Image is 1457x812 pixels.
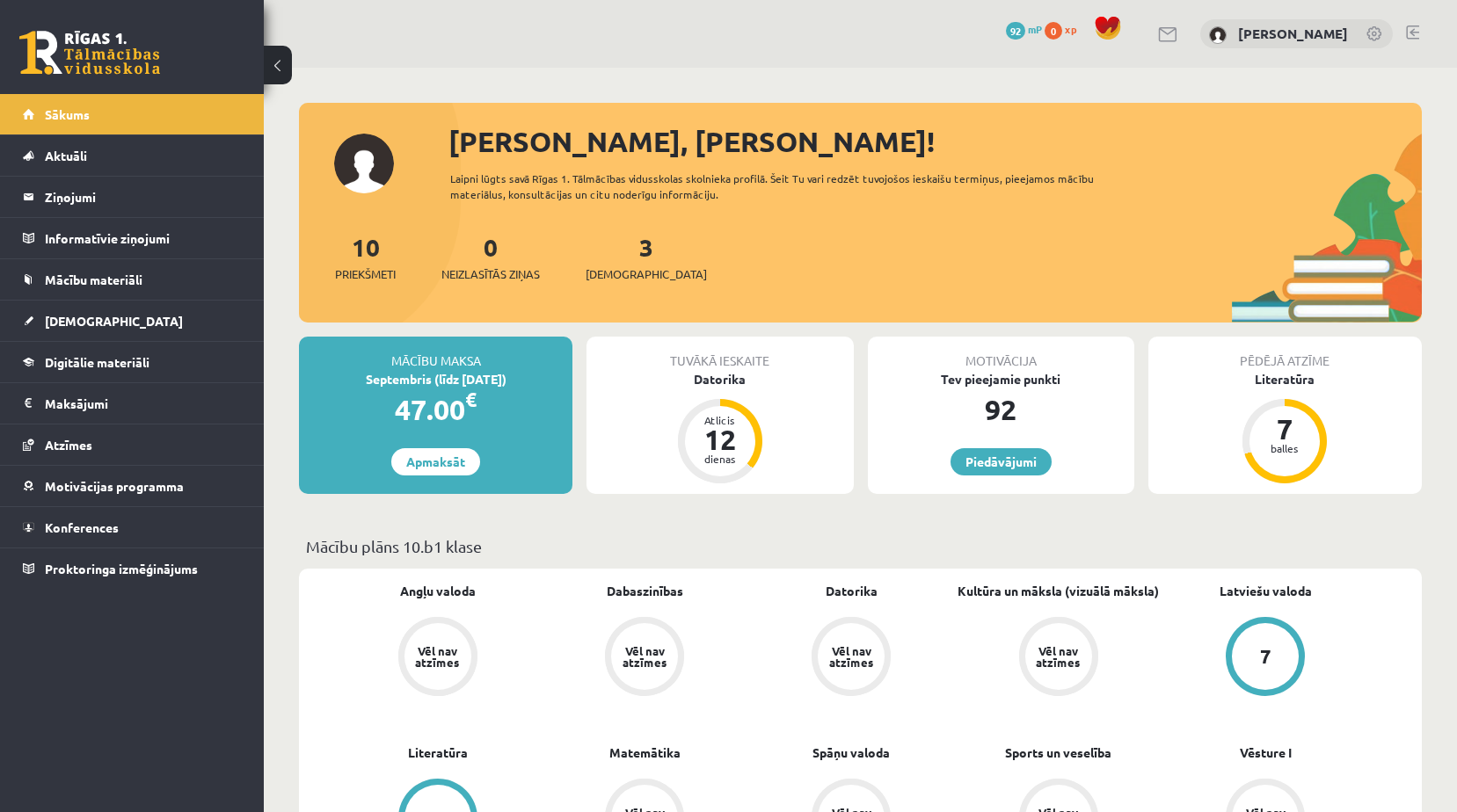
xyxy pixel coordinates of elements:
a: Atzīmes [23,424,242,465]
a: Piedāvājumi [951,448,1052,475]
a: Apmaksāt [391,448,480,475]
div: Tev pieejamie punkti [868,370,1134,388]
div: [PERSON_NAME], [PERSON_NAME]! [448,120,1422,163]
div: balles [1258,443,1311,453]
div: Motivācija [868,337,1134,370]
a: Kultūra un māksla (vizuālā māksla) [958,582,1159,600]
div: Atlicis [694,415,747,425]
span: € [465,387,477,412]
a: [DEMOGRAPHIC_DATA] [23,301,242,341]
div: 12 [694,425,747,453]
span: [DEMOGRAPHIC_DATA] [586,265,707,283]
a: 0 xp [1045,22,1085,36]
a: Vēl nav atzīmes [748,617,955,700]
a: Angļu valoda [400,582,476,600]
span: 92 [1006,22,1025,40]
a: 3[DEMOGRAPHIC_DATA] [586,231,707,283]
span: Aktuāli [45,148,87,163]
a: Aktuāli [23,135,242,176]
a: 7 [1162,617,1369,700]
span: Motivācijas programma [45,478,184,494]
a: 10Priekšmeti [335,231,396,283]
a: Sākums [23,94,242,134]
a: Vēl nav atzīmes [334,617,541,700]
div: dienas [694,453,747,464]
a: Vēsture I [1240,743,1292,762]
legend: Ziņojumi [45,177,242,217]
a: Digitālie materiāli [23,342,242,382]
p: Mācību plāns 10.b1 klase [306,534,1415,558]
a: 92 mP [1006,22,1042,36]
div: Datorika [586,370,853,388]
span: Sākums [45,106,90,122]
span: Konferences [45,519,119,535]
a: Vēl nav atzīmes [955,617,1162,700]
span: 0 [1045,22,1062,40]
div: 7 [1258,415,1311,443]
a: Matemātika [609,743,681,762]
div: Literatūra [1148,370,1422,388]
span: xp [1065,22,1076,36]
span: Mācību materiāli [45,272,142,287]
a: Literatūra [408,743,468,762]
div: 92 [868,388,1134,431]
a: Datorika Atlicis 12 dienas [586,370,853,486]
a: Literatūra 7 balles [1148,370,1422,486]
div: Mācību maksa [299,337,572,370]
span: Proktoringa izmēģinājums [45,561,198,576]
a: Latviešu valoda [1220,582,1312,600]
span: Digitālie materiāli [45,354,149,370]
div: Pēdējā atzīme [1148,337,1422,370]
a: Datorika [826,582,878,600]
a: Proktoringa izmēģinājums [23,548,242,589]
a: Informatīvie ziņojumi [23,218,242,258]
span: Atzīmes [45,437,92,453]
a: Ziņojumi [23,177,242,217]
a: Maksājumi [23,383,242,424]
a: [PERSON_NAME] [1238,25,1348,42]
span: [DEMOGRAPHIC_DATA] [45,313,183,329]
a: Vēl nav atzīmes [541,617,747,700]
legend: Informatīvie ziņojumi [45,218,242,258]
div: Vēl nav atzīmes [1034,645,1083,668]
span: mP [1028,22,1042,36]
div: 47.00 [299,388,572,431]
a: Konferences [23,507,242,547]
a: Rīgas 1. Tālmācības vidusskola [19,31,160,75]
a: Spāņu valoda [812,743,890,762]
img: Emīlija Hudoleja [1209,26,1227,44]
div: Vēl nav atzīmes [413,645,463,668]
span: Priekšmeti [335,265,396,283]
legend: Maksājumi [45,383,242,424]
div: Tuvākā ieskaite [586,337,853,370]
div: Vēl nav atzīmes [620,645,669,668]
span: Neizlasītās ziņas [441,265,540,283]
div: Laipni lūgts savā Rīgas 1. Tālmācības vidusskolas skolnieka profilā. Šeit Tu vari redzēt tuvojošo... [450,170,1124,202]
div: Septembris (līdz [DATE]) [299,370,572,388]
a: Mācību materiāli [23,259,242,300]
a: Motivācijas programma [23,466,242,506]
div: 7 [1260,647,1271,666]
a: Dabaszinības [607,582,683,600]
div: Vēl nav atzīmes [827,645,876,668]
a: 0Neizlasītās ziņas [441,231,540,283]
a: Sports un veselība [1005,743,1111,762]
